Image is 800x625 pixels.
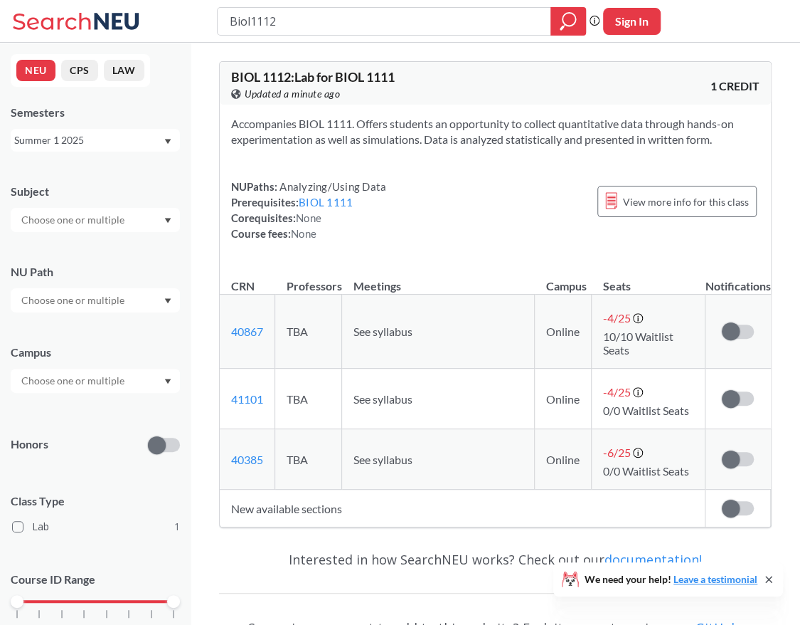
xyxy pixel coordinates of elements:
[219,539,772,580] div: Interested in how SearchNEU works? Check out our
[11,345,180,360] div: Campus
[535,369,592,429] td: Online
[164,139,171,145] svg: Dropdown arrow
[231,278,255,294] div: CRN
[275,295,342,369] td: TBA
[705,264,771,295] th: Notifications
[11,264,180,280] div: NU Path
[623,193,749,211] span: View more info for this class
[299,196,353,209] a: BIOL 1111
[61,60,98,81] button: CPS
[673,573,757,585] a: Leave a testimonial
[11,369,180,393] div: Dropdown arrow
[535,295,592,369] td: Online
[231,179,386,241] div: NUPaths: Prerequisites: Corequisites: Course fees:
[164,379,171,384] svg: Dropdown arrow
[231,392,263,406] a: 41101
[14,292,134,309] input: Choose one or multiple
[220,490,705,527] td: New available sections
[710,78,759,94] span: 1 CREDIT
[603,404,689,417] span: 0/0 Waitlist Seats
[550,7,586,36] div: magnifying glass
[11,288,180,312] div: Dropdown arrow
[604,551,702,568] a: documentation!
[535,264,592,295] th: Campus
[353,453,412,466] span: See syllabus
[11,493,180,509] span: Class Type
[16,60,55,81] button: NEU
[275,369,342,429] td: TBA
[164,218,171,224] svg: Dropdown arrow
[228,9,540,33] input: Class, professor, course number, "phrase"
[231,116,759,147] section: Accompanies BIOL 1111. Offers students an opportunity to collect quantitative data through hands-...
[275,264,342,295] th: Professors
[603,8,661,35] button: Sign In
[14,211,134,229] input: Choose one or multiple
[560,11,577,31] svg: magnifying glass
[342,264,535,295] th: Meetings
[603,311,631,325] span: -4 / 25
[14,372,134,389] input: Choose one or multiple
[11,105,180,120] div: Semesters
[11,436,48,453] p: Honors
[296,211,321,224] span: None
[535,429,592,490] td: Online
[11,572,180,588] p: Course ID Range
[231,69,395,85] span: BIOL 1112 : Lab for BIOL 1111
[592,264,705,295] th: Seats
[231,453,263,466] a: 40385
[603,464,689,478] span: 0/0 Waitlist Seats
[11,129,180,152] div: Summer 1 2025Dropdown arrow
[603,385,631,399] span: -4 / 25
[603,330,673,357] span: 10/10 Waitlist Seats
[11,184,180,199] div: Subject
[12,518,180,536] label: Lab
[245,86,340,102] span: Updated a minute ago
[585,574,757,584] span: We need your help!
[291,227,316,240] span: None
[353,392,412,406] span: See syllabus
[275,429,342,490] td: TBA
[11,208,180,232] div: Dropdown arrow
[164,298,171,304] svg: Dropdown arrow
[231,325,263,338] a: 40867
[277,180,386,193] span: Analyzing/Using Data
[104,60,144,81] button: LAW
[14,132,163,148] div: Summer 1 2025
[603,446,631,459] span: -6 / 25
[174,519,180,535] span: 1
[353,325,412,338] span: See syllabus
